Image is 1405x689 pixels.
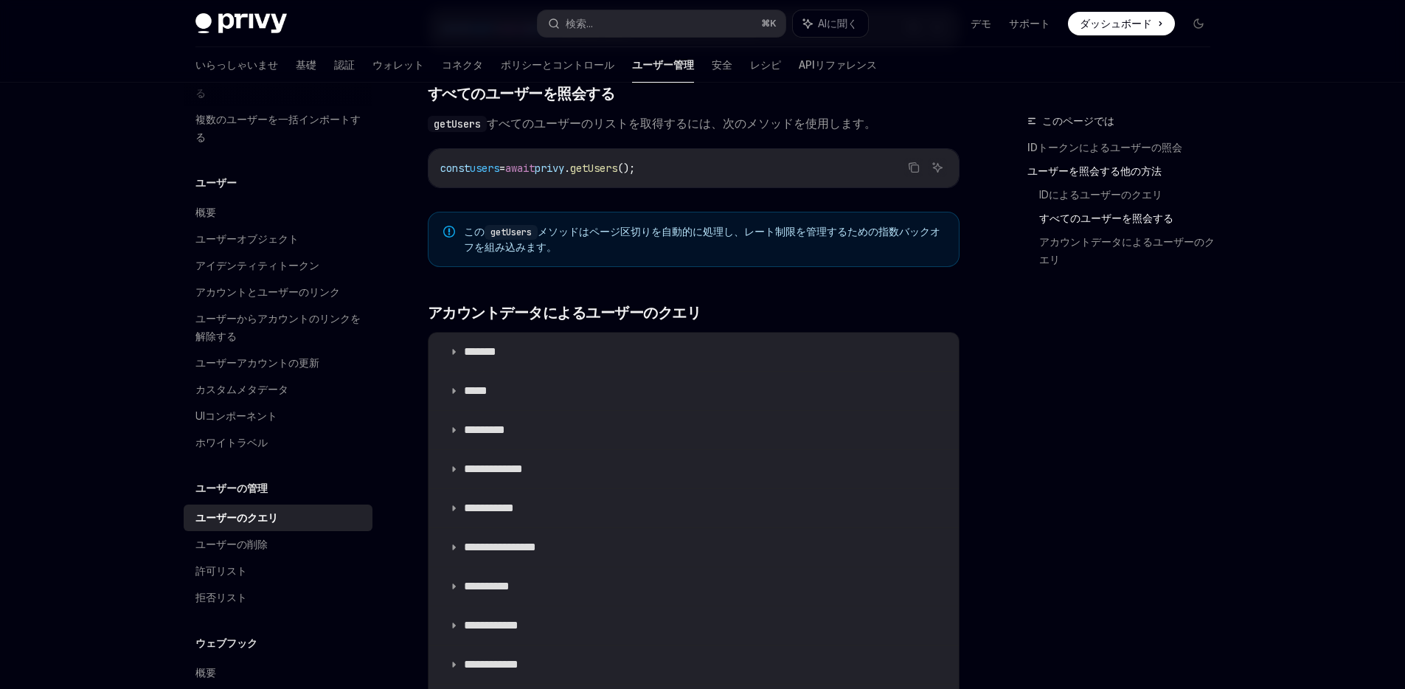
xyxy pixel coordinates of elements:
font: 概要 [195,666,216,679]
span: privy [535,162,564,175]
a: カスタムメタデータ [184,376,372,403]
font: ポリシーとコントロール [501,58,614,71]
a: ダッシュボード [1068,12,1175,35]
font: ウォレット [372,58,424,71]
font: ユーザー [195,176,237,189]
a: IDによるユーザーのクエリ [1039,183,1222,207]
button: コードブロックの内容をコピーします [904,158,923,177]
a: 複数のユーザーを一括インポートする [184,106,372,150]
font: APIリファレンス [799,58,877,71]
font: ユーザー管理 [632,58,694,71]
a: 概要 [184,659,372,686]
a: ポリシーとコントロール [501,47,614,83]
font: レシピ [750,58,781,71]
span: await [505,162,535,175]
code: getUsers [428,116,487,132]
img: ダークロゴ [195,13,287,34]
a: ユーザーを照会する他の方法 [1027,159,1222,183]
font: UIコンポーネント [195,409,277,422]
font: アカウントとユーザーのリンク [195,285,340,298]
font: ユーザーの削除 [195,538,268,550]
a: APIリファレンス [799,47,877,83]
font: 概要 [195,206,216,218]
span: (); [617,162,635,175]
font: 複数のユーザーを一括インポートする [195,113,361,143]
font: アイデンティティトークン [195,259,319,271]
font: アカウントデータによるユーザーのクエリ [428,304,701,322]
a: アイデンティティトークン [184,252,372,279]
font: すべてのユーザーのリストを取得するには、次のメソッド [487,116,794,131]
font: IDトークンによるユーザーの照会 [1027,141,1182,153]
a: ユーザーオブジェクト [184,226,372,252]
a: 拒否リスト [184,584,372,611]
button: AIに聞く [793,10,868,37]
span: const [440,162,470,175]
font: サポート [1009,17,1050,30]
code: getUsers [485,225,538,240]
font: K [770,18,777,29]
font: 許可リスト [195,564,247,577]
a: 安全 [712,47,732,83]
a: アカウントデータによるユーザーのクエリ [1039,230,1222,271]
font: 認証 [334,58,355,71]
font: カスタムメタデータ [195,383,288,395]
a: サポート [1009,16,1050,31]
a: デモ [971,16,991,31]
font: 検索... [566,17,593,30]
a: 基礎 [296,47,316,83]
font: AIに聞く [818,17,858,30]
font: いらっしゃいませ [195,58,278,71]
a: 概要 [184,199,372,226]
svg: 注記 [443,226,455,238]
font: ホワイトラベル [195,436,268,449]
font: ユーザーからアカウントのリンクを解除する [195,312,361,342]
a: ユーザーからアカウントのリンクを解除する [184,305,372,350]
a: 認証 [334,47,355,83]
a: IDトークンによるユーザーの照会 [1027,136,1222,159]
a: レシピ [750,47,781,83]
a: UIコンポーネント [184,403,372,429]
font: デモ [971,17,991,30]
a: ユーザー管理 [632,47,694,83]
font: すべてのユーザーを照会する [1039,212,1173,224]
a: ユーザーの削除 [184,531,372,558]
span: = [499,162,505,175]
a: ユーザーのクエリ [184,505,372,531]
span: . [564,162,570,175]
font: コネクタ [442,58,483,71]
font: 安全 [712,58,732,71]
font: ユーザーのクエリ [195,511,278,524]
font: IDによるユーザーのクエリ [1039,188,1162,201]
font: メソッドはページ区切りを自動的に処理し、レート制限を管理するための指数バックオフを組み込みます。 [464,225,940,253]
a: アカウントとユーザーのリンク [184,279,372,305]
a: ホワイトラベル [184,429,372,456]
font: この [464,225,485,238]
a: 許可リスト [184,558,372,584]
a: ユーザーアカウントの更新 [184,350,372,376]
font: このページでは [1042,114,1114,127]
font: ウェブフック [195,637,257,649]
a: コネクタ [442,47,483,83]
a: いらっしゃいませ [195,47,278,83]
font: すべてのユーザーを照会する [428,85,615,103]
a: ウォレット [372,47,424,83]
font: ⌘ [761,18,770,29]
a: すべてのユーザーを照会する [1039,207,1222,230]
font: を使用します。 [794,116,876,131]
button: AIに聞く [928,158,947,177]
font: ダッシュボード [1080,17,1152,30]
font: 基礎 [296,58,316,71]
font: ユーザーを照会する他の方法 [1027,165,1162,177]
font: アカウントデータによるユーザーのクエリ [1039,235,1215,266]
button: 検索...⌘K [538,10,785,37]
font: ユーザーの管理 [195,482,268,494]
font: ユーザーオブジェクト [195,232,299,245]
span: getUsers [570,162,617,175]
font: 拒否リスト [195,591,247,603]
button: ダークモードを切り替える [1187,12,1210,35]
font: ユーザーアカウントの更新 [195,356,319,369]
span: users [470,162,499,175]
